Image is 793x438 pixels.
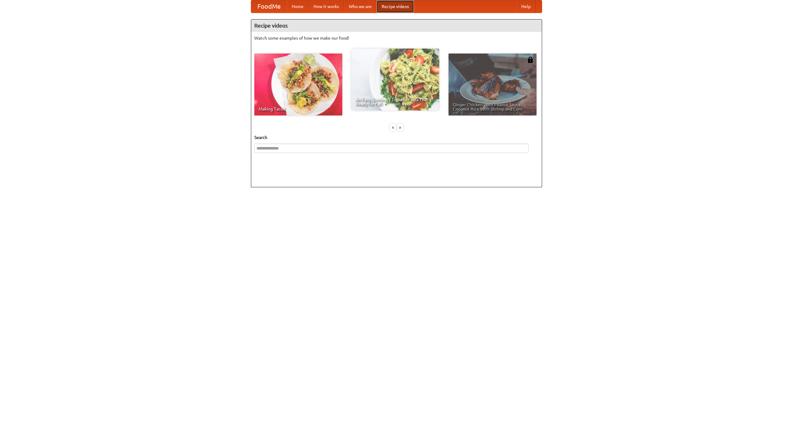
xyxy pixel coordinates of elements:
a: Making Tacos [254,54,342,115]
a: Who we are [344,0,377,13]
p: Watch some examples of how we make our food! [254,35,539,41]
a: An Easy, Summery Tomato Pasta That's Ready for Fall [351,49,439,111]
div: « [390,124,396,131]
a: Help [516,0,536,13]
span: Making Tacos [259,107,338,111]
a: Home [287,0,309,13]
h4: Recipe videos [251,20,542,32]
h5: Search [254,134,539,141]
a: Recipe videos [377,0,414,13]
a: FoodMe [251,0,287,13]
a: How it works [309,0,344,13]
span: An Easy, Summery Tomato Pasta That's Ready for Fall [356,98,435,106]
div: » [397,124,403,131]
img: 483408.png [527,57,533,63]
